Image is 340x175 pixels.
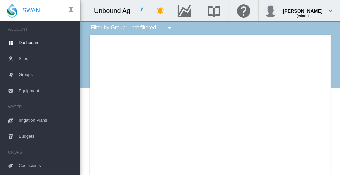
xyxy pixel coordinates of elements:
button: icon-menu-down [163,21,176,35]
span: (Admin) [297,14,309,18]
span: ACCOUNT [8,24,75,35]
md-icon: icon-pin [67,7,75,15]
md-icon: Go to the Data Hub [176,7,192,15]
span: Sites [19,51,75,67]
span: Dashboard [19,35,75,51]
md-icon: Click here for help [236,7,252,15]
md-icon: Search the knowledge base [206,7,222,15]
md-icon: icon-menu-down [165,24,174,32]
button: icon-bell-ring [154,4,167,17]
md-icon: icon-bell-ring [156,7,164,15]
span: Coefficients [19,158,75,174]
div: Filter by Group: - not filtered - [86,21,178,35]
md-icon: icon-chevron-down [327,7,335,15]
span: Groups [19,67,75,83]
span: WATER [8,102,75,112]
span: Equipment [19,83,75,99]
div: [PERSON_NAME] [283,5,323,12]
span: Budgets [19,128,75,144]
img: profile.jpg [264,4,277,17]
span: SWAN [22,6,40,15]
span: Irrigation Plans [19,112,75,128]
span: CROPS [8,147,75,158]
img: SWAN-Landscape-Logo-Colour-drop.png [7,4,17,18]
div: Unbound Ag [94,6,136,15]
